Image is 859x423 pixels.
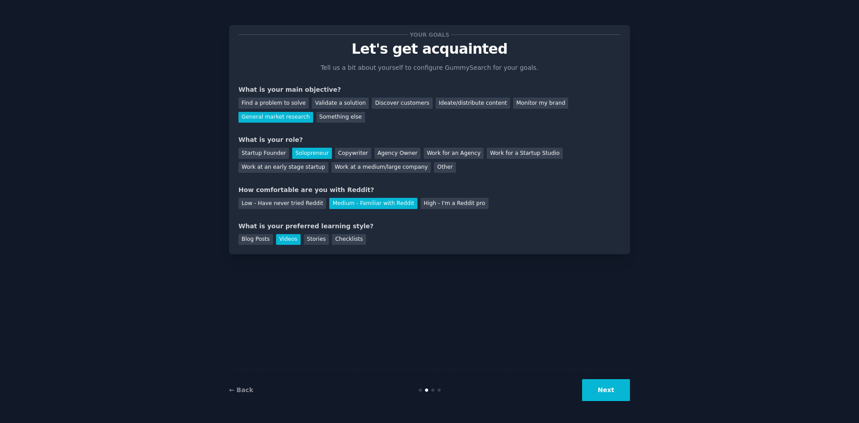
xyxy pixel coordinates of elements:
[238,234,273,245] div: Blog Posts
[513,98,568,109] div: Monitor my brand
[238,85,621,94] div: What is your main objective?
[487,148,562,159] div: Work for a Startup Studio
[434,162,456,173] div: Other
[238,135,621,145] div: What is your role?
[329,198,417,209] div: Medium - Familiar with Reddit
[238,222,621,231] div: What is your preferred learning style?
[408,30,451,39] span: Your goals
[582,379,630,401] button: Next
[238,185,621,195] div: How comfortable are you with Reddit?
[304,234,329,245] div: Stories
[238,198,326,209] div: Low - Have never tried Reddit
[317,63,542,73] p: Tell us a bit about yourself to configure GummySearch for your goals.
[312,98,369,109] div: Validate a solution
[374,148,421,159] div: Agency Owner
[332,234,366,245] div: Checklists
[238,112,313,123] div: General market research
[372,98,432,109] div: Discover customers
[238,41,621,57] p: Let's get acquainted
[421,198,489,209] div: High - I'm a Reddit pro
[335,148,371,159] div: Copywriter
[436,98,510,109] div: Ideate/distribute content
[332,162,431,173] div: Work at a medium/large company
[316,112,365,123] div: Something else
[238,162,328,173] div: Work at an early stage startup
[229,386,253,393] a: ← Back
[292,148,332,159] div: Solopreneur
[276,234,301,245] div: Videos
[424,148,484,159] div: Work for an Agency
[238,148,289,159] div: Startup Founder
[238,98,309,109] div: Find a problem to solve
